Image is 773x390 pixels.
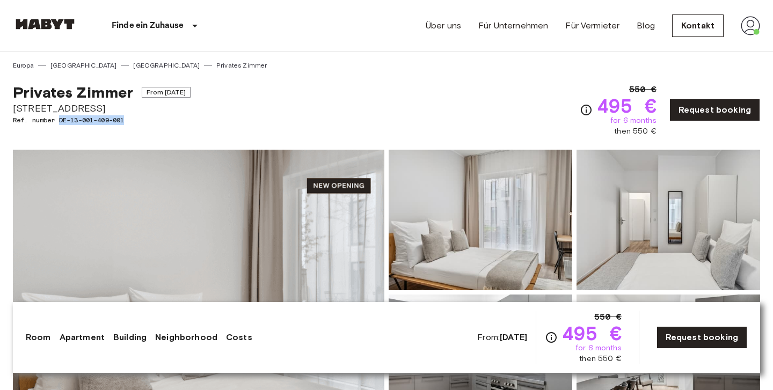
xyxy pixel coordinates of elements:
[13,19,77,30] img: Habyt
[565,19,619,32] a: Für Vermieter
[672,14,724,37] a: Kontakt
[226,331,252,344] a: Costs
[637,19,655,32] a: Blog
[577,150,760,290] img: Picture of unit DE-13-001-409-001
[389,150,572,290] img: Picture of unit DE-13-001-409-001
[26,331,51,344] a: Room
[60,331,105,344] a: Apartment
[13,101,191,115] span: [STREET_ADDRESS]
[13,83,133,101] span: Privates Zimmer
[13,115,191,125] span: Ref. number DE-13-001-409-001
[610,115,657,126] span: for 6 months
[13,61,34,70] a: Europa
[155,331,217,344] a: Neighborhood
[50,61,117,70] a: [GEOGRAPHIC_DATA]
[614,126,657,137] span: then 550 €
[575,343,622,354] span: for 6 months
[562,323,622,343] span: 495 €
[216,61,267,70] a: Privates Zimmer
[545,331,558,344] svg: Check cost overview for full price breakdown. Please note that discounts apply to new joiners onl...
[112,19,184,32] p: Finde ein Zuhause
[500,332,527,342] b: [DATE]
[657,326,747,349] a: Request booking
[741,16,760,35] img: avatar
[580,104,593,116] svg: Check cost overview for full price breakdown. Please note that discounts apply to new joiners onl...
[426,19,461,32] a: Über uns
[478,19,548,32] a: Für Unternehmen
[133,61,200,70] a: [GEOGRAPHIC_DATA]
[579,354,622,364] span: then 550 €
[113,331,147,344] a: Building
[477,332,527,343] span: From:
[669,99,760,121] a: Request booking
[594,311,622,323] span: 550 €
[142,87,191,98] span: From [DATE]
[629,83,657,96] span: 550 €
[597,96,657,115] span: 495 €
